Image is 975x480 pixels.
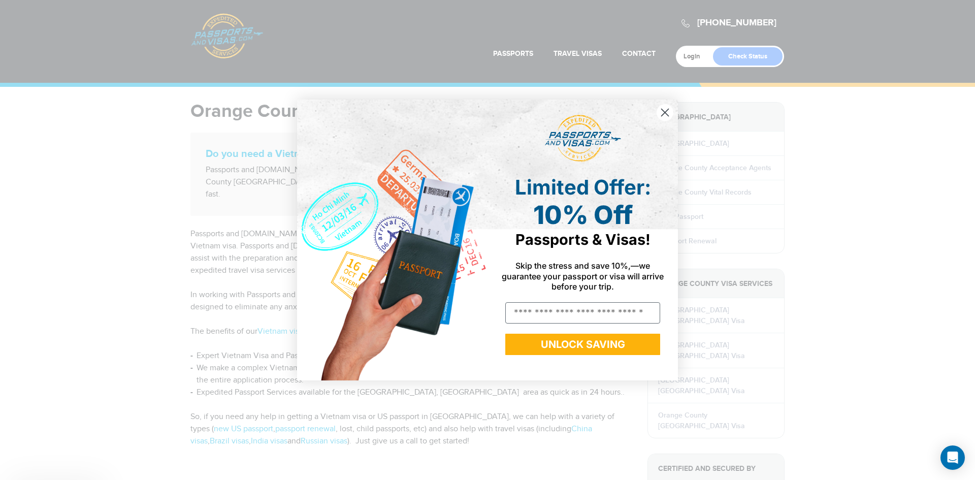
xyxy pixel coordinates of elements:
[545,115,621,163] img: passports and visas
[940,445,965,470] div: Open Intercom Messenger
[656,104,674,121] button: Close dialog
[533,200,633,230] span: 10% Off
[515,231,651,248] span: Passports & Visas!
[515,175,651,200] span: Limited Offer:
[505,334,660,355] button: UNLOCK SAVING
[502,261,664,291] span: Skip the stress and save 10%,—we guarantee your passport or visa will arrive before your trip.
[297,100,487,380] img: de9cda0d-0715-46ca-9a25-073762a91ba7.png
